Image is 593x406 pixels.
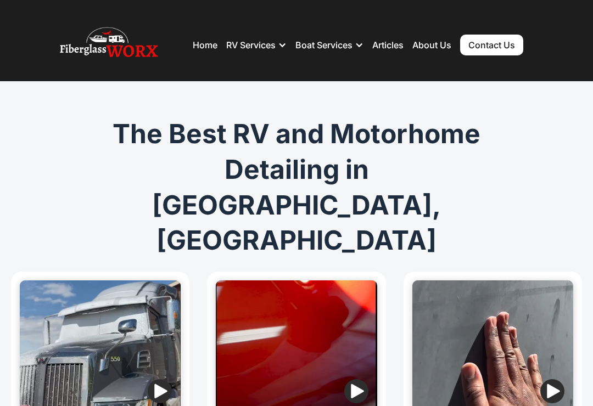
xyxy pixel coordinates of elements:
[344,379,368,403] img: Play video
[372,40,404,50] a: Articles
[86,116,507,258] h1: The Best RV and Motorhome Detailing in [GEOGRAPHIC_DATA], [GEOGRAPHIC_DATA]
[226,29,287,61] div: RV Services
[295,40,353,50] div: Boat Services
[460,35,523,55] a: Contact Us
[148,379,172,403] img: Play video
[412,40,451,50] a: About Us
[60,23,158,67] img: Fiberglass Worx - RV and Boat repair, RV Roof, RV and Boat Detailing Company Logo
[540,379,564,403] img: Play video
[295,29,363,61] div: Boat Services
[193,40,217,50] a: Home
[226,40,276,50] div: RV Services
